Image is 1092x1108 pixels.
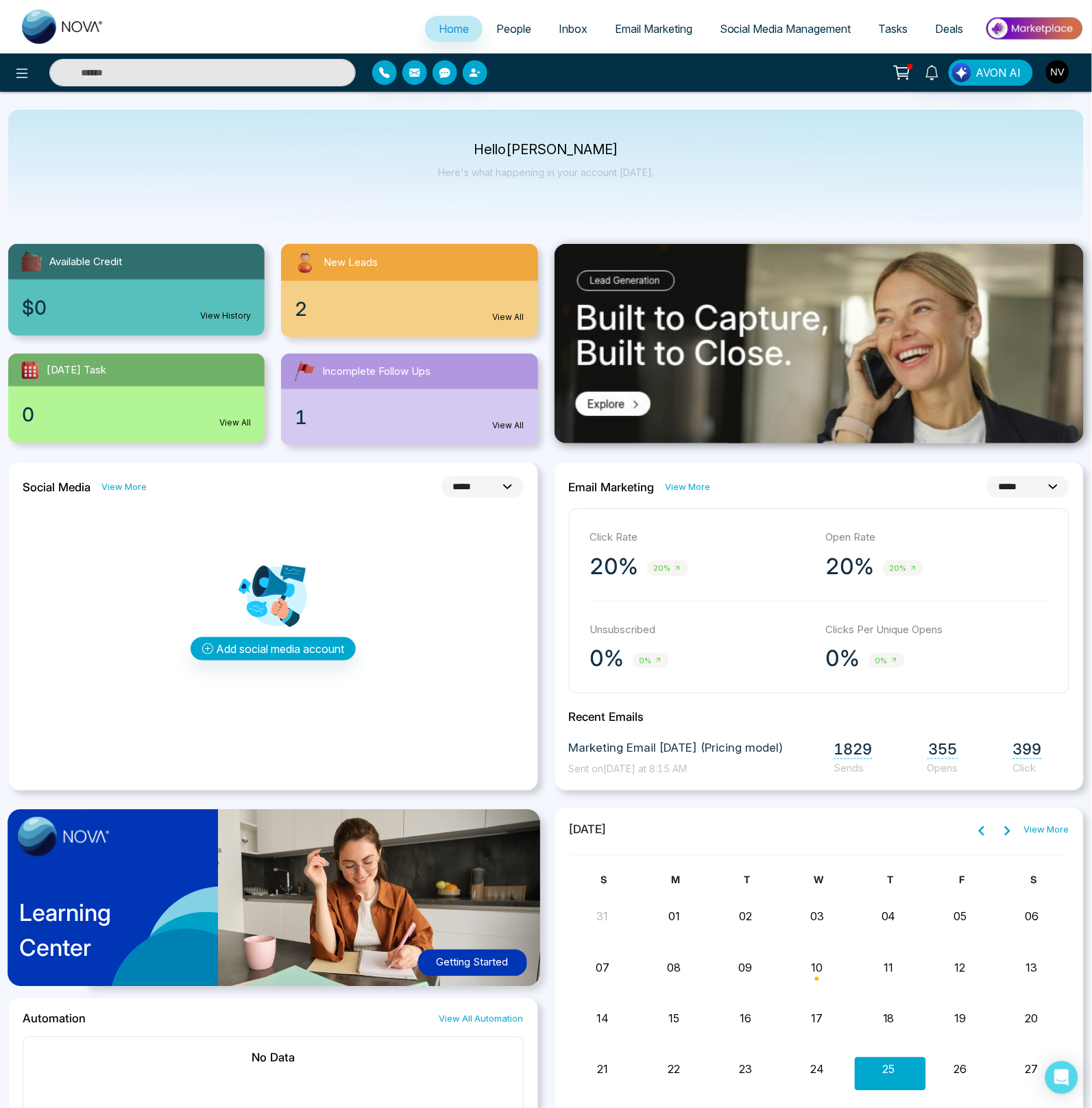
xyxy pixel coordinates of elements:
[888,874,894,886] span: T
[601,874,607,886] span: S
[1046,60,1069,84] img: User Avatar
[19,249,44,274] img: availableCredit.svg
[954,1061,967,1078] button: 26
[671,874,680,886] span: M
[18,817,110,857] img: image
[493,311,524,323] a: View All
[834,741,873,759] span: 1829
[1031,874,1037,886] span: S
[954,1011,966,1027] button: 19
[668,1061,681,1078] button: 22
[37,1051,509,1065] h2: No Data
[936,22,964,36] span: Deals
[739,909,752,925] button: 02
[101,480,147,493] a: View More
[834,762,873,775] span: Sends
[191,637,356,661] button: Add social media account
[324,255,378,271] span: New Leads
[590,622,812,638] p: Unsubscribed
[810,909,824,925] button: 03
[669,1011,680,1027] button: 15
[814,874,824,886] span: W
[425,16,483,42] a: Home
[219,417,251,429] a: View All
[493,419,524,432] a: View All
[1026,1061,1039,1078] button: 27
[882,909,896,925] button: 04
[295,403,307,432] span: 1
[1025,909,1039,925] button: 06
[569,740,784,758] span: Marketing Email [DATE] (Pricing model)
[883,1061,895,1078] button: 25
[559,22,587,36] span: Inbox
[739,1061,752,1078] button: 23
[273,354,546,445] a: Incomplete Follow Ups1View All
[322,364,430,380] span: Incomplete Follow Ups
[597,909,609,925] button: 31
[239,562,307,630] img: Analytics png
[1024,824,1069,837] a: View More
[1026,1011,1039,1027] button: 20
[706,16,865,42] a: Social Media Management
[647,561,688,576] span: 20%
[633,653,669,669] span: 0%
[955,960,966,976] button: 12
[720,22,851,36] span: Social Media Management
[555,244,1084,443] img: .
[601,16,706,42] a: Email Marketing
[668,960,681,976] button: 08
[22,293,47,322] span: $0
[438,167,654,178] p: Here's what happening in your account [DATE].
[273,244,546,337] a: New Leads2View All
[952,63,971,82] img: Lead Flow
[590,553,639,580] p: 20%
[739,960,753,976] button: 09
[292,249,318,275] img: newLeads.svg
[1045,1061,1078,1094] div: Open Intercom Messenger
[596,960,609,976] button: 07
[1026,960,1038,976] button: 13
[22,10,104,44] img: Nova CRM Logo
[496,22,531,36] span: People
[22,400,34,429] span: 0
[869,653,905,669] span: 0%
[19,896,111,965] p: Learning Center
[47,362,106,378] span: [DATE] Task
[976,64,1021,81] span: AVON AI
[984,13,1084,44] img: Market-place.gif
[883,561,924,576] span: 20%
[200,310,251,322] a: View History
[666,480,711,493] a: View More
[292,359,317,384] img: followUps.svg
[826,622,1048,638] p: Clicks Per Unique Opens
[418,950,527,976] button: Getting Started
[922,16,978,42] a: Deals
[1013,741,1042,759] span: 399
[865,16,922,42] a: Tasks
[569,710,1070,724] h2: Recent Emails
[590,645,624,672] p: 0%
[569,763,688,775] span: Sent on [DATE] at 8:15 AM
[949,60,1033,86] button: AVON AI
[927,741,958,759] span: 355
[879,22,908,36] span: Tasks
[545,16,601,42] a: Inbox
[744,874,751,886] span: T
[8,807,538,998] a: LearningCenterGetting Started
[812,1011,823,1027] button: 17
[295,295,307,323] span: 2
[954,909,967,925] button: 05
[597,1061,608,1078] button: 21
[569,480,655,494] h2: Email Marketing
[569,822,607,839] span: [DATE]
[23,1012,86,1026] h2: Automation
[438,144,654,156] p: Hello [PERSON_NAME]
[439,1013,524,1026] a: View All Automation
[826,645,860,672] p: 0%
[23,480,90,494] h2: Social Media
[927,762,958,775] span: Opens
[826,553,875,580] p: 20%
[668,909,680,925] button: 01
[49,254,122,270] span: Available Credit
[439,22,469,36] span: Home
